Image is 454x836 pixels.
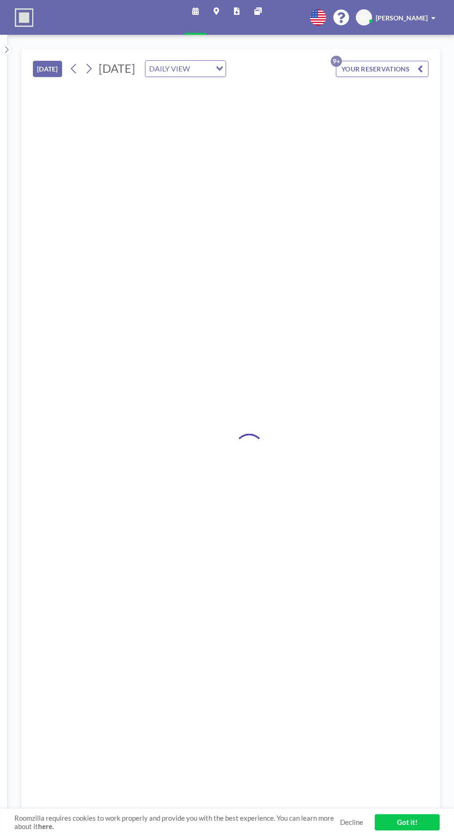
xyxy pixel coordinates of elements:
span: [DATE] [99,61,135,75]
span: Roomzilla requires cookies to work properly and provide you with the best experience. You can lea... [14,814,340,831]
a: Got it! [375,814,440,830]
span: SC [360,13,368,22]
span: DAILY VIEW [147,63,192,75]
button: YOUR RESERVATIONS9+ [336,61,429,77]
button: [DATE] [33,61,62,77]
p: 9+ [331,56,342,67]
div: Search for option [145,61,226,77]
a: here. [38,822,54,830]
a: Decline [340,818,363,827]
span: [PERSON_NAME] [376,14,428,22]
img: organization-logo [15,8,33,27]
input: Search for option [193,63,210,75]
